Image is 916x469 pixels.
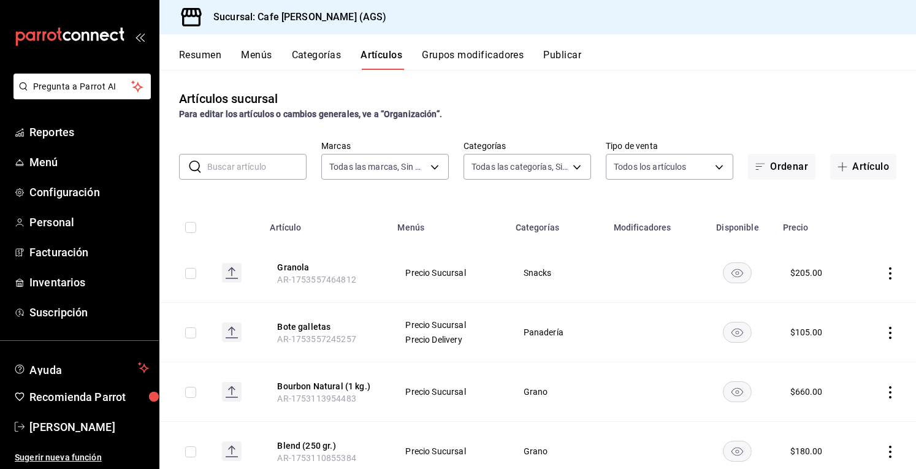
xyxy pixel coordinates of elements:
[277,321,375,333] button: edit-product-location
[135,32,145,42] button: open_drawer_menu
[29,124,149,140] span: Reportes
[204,10,386,25] h3: Sucursal: Cafe [PERSON_NAME] (AGS)
[29,360,133,375] span: Ayuda
[790,267,823,279] div: $ 205.00
[207,154,307,179] input: Buscar artículo
[361,49,402,70] button: Artículos
[790,326,823,338] div: $ 105.00
[15,451,149,464] span: Sugerir nueva función
[329,161,426,173] span: Todas las marcas, Sin marca
[471,161,568,173] span: Todas las categorías, Sin categoría
[277,275,356,284] span: AR-1753557464812
[292,49,342,70] button: Categorías
[723,322,752,343] button: availability-product
[723,441,752,462] button: availability-product
[179,49,221,70] button: Resumen
[884,267,896,280] button: actions
[179,49,916,70] div: navigation tabs
[464,142,591,150] label: Categorías
[700,204,775,243] th: Disponible
[277,394,356,403] span: AR-1753113954483
[405,447,492,456] span: Precio Sucursal
[884,327,896,339] button: actions
[524,387,591,396] span: Grano
[29,154,149,170] span: Menú
[508,204,606,243] th: Categorías
[884,446,896,458] button: actions
[884,386,896,398] button: actions
[29,274,149,291] span: Inventarios
[321,142,449,150] label: Marcas
[277,380,375,392] button: edit-product-location
[422,49,524,70] button: Grupos modificadores
[543,49,581,70] button: Publicar
[179,90,278,108] div: Artículos sucursal
[606,142,733,150] label: Tipo de venta
[29,419,149,435] span: [PERSON_NAME]
[29,214,149,231] span: Personal
[277,453,356,463] span: AR-1753110855384
[277,261,375,273] button: edit-product-location
[277,440,375,452] button: edit-product-location
[524,447,591,456] span: Grano
[748,154,815,180] button: Ordenar
[277,334,356,344] span: AR-1753557245257
[179,109,442,119] strong: Para editar los artículos o cambios generales, ve a “Organización”.
[776,204,856,243] th: Precio
[405,387,492,396] span: Precio Sucursal
[29,389,149,405] span: Recomienda Parrot
[405,335,492,344] span: Precio Delivery
[29,184,149,200] span: Configuración
[405,321,492,329] span: Precio Sucursal
[524,328,591,337] span: Panadería
[390,204,508,243] th: Menús
[524,269,591,277] span: Snacks
[723,381,752,402] button: availability-product
[790,386,823,398] div: $ 660.00
[13,74,151,99] button: Pregunta a Parrot AI
[29,304,149,321] span: Suscripción
[241,49,272,70] button: Menús
[830,154,896,180] button: Artículo
[33,80,132,93] span: Pregunta a Parrot AI
[790,445,823,457] div: $ 180.00
[614,161,687,173] span: Todos los artículos
[606,204,700,243] th: Modificadores
[262,204,390,243] th: Artículo
[723,262,752,283] button: availability-product
[9,89,151,102] a: Pregunta a Parrot AI
[29,244,149,261] span: Facturación
[405,269,492,277] span: Precio Sucursal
